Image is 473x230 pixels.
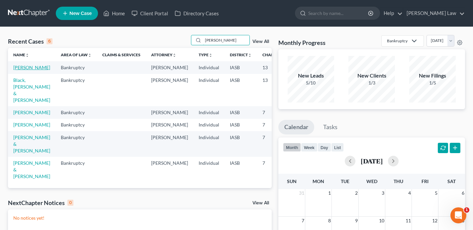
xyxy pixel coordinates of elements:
a: [PERSON_NAME] & [PERSON_NAME] [13,160,50,179]
td: IASB [225,61,257,74]
td: [PERSON_NAME] [146,61,193,74]
span: 6 [461,189,465,197]
i: unfold_more [172,53,176,57]
div: New Leads [288,72,334,80]
td: Individual [193,106,225,118]
td: Individual [193,157,225,182]
td: Bankruptcy [55,74,97,106]
div: 1/3 [348,80,395,86]
div: NextChapter Notices [8,199,73,207]
div: 5/10 [288,80,334,86]
a: Districtunfold_more [230,52,252,57]
span: Sat [447,178,456,184]
button: month [283,143,301,152]
a: Black, [PERSON_NAME] & [PERSON_NAME] [13,77,50,103]
a: [PERSON_NAME] Law [403,7,465,19]
td: Bankruptcy [55,61,97,74]
span: 10 [378,217,385,225]
td: [PERSON_NAME] [146,74,193,106]
span: 31 [298,189,305,197]
a: Directory Cases [171,7,222,19]
a: Attorneyunfold_more [151,52,176,57]
span: Wed [366,178,377,184]
td: 7 [257,119,290,131]
span: 3 [381,189,385,197]
td: IASB [225,119,257,131]
button: day [318,143,331,152]
span: 7 [301,217,305,225]
a: [PERSON_NAME] [13,110,50,115]
span: Mon [313,178,324,184]
input: Search by name... [308,7,369,19]
div: New Clients [348,72,395,80]
td: 13 [257,74,290,106]
span: 1 [464,207,469,213]
a: View All [252,39,269,44]
td: Bankruptcy [55,119,97,131]
th: Claims & Services [97,48,146,61]
span: 5 [434,189,438,197]
a: Home [100,7,128,19]
a: Nameunfold_more [13,52,29,57]
td: Individual [193,119,225,131]
div: 1/5 [409,80,456,86]
input: Search by name... [203,35,249,45]
div: 0 [67,200,73,206]
td: 13 [257,61,290,74]
a: Tasks [317,120,343,134]
span: 2 [354,189,358,197]
iframe: Intercom live chat [450,207,466,223]
span: Fri [422,178,428,184]
p: No notices yet! [13,215,266,221]
td: Bankruptcy [55,157,97,182]
a: View All [252,201,269,205]
div: New Filings [409,72,456,80]
a: Calendar [278,120,314,134]
span: Sun [287,178,297,184]
a: [PERSON_NAME] [13,65,50,70]
td: Individual [193,131,225,157]
i: unfold_more [25,53,29,57]
span: 4 [408,189,412,197]
td: 7 [257,131,290,157]
a: Area of Lawunfold_more [61,52,92,57]
span: Tue [341,178,349,184]
button: list [331,143,344,152]
span: 8 [328,217,331,225]
span: 12 [431,217,438,225]
h2: [DATE] [361,157,383,164]
td: IASB [225,131,257,157]
h3: Monthly Progress [278,39,326,47]
i: unfold_more [88,53,92,57]
a: [PERSON_NAME] [13,122,50,127]
td: 7 [257,106,290,118]
a: Client Portal [128,7,171,19]
td: [PERSON_NAME] [146,131,193,157]
td: Bankruptcy [55,106,97,118]
td: Individual [193,74,225,106]
div: 6 [47,38,52,44]
td: [PERSON_NAME] [146,106,193,118]
td: 7 [257,157,290,182]
td: Bankruptcy [55,131,97,157]
a: Typeunfold_more [199,52,213,57]
span: 9 [354,217,358,225]
td: IASB [225,74,257,106]
td: Individual [193,61,225,74]
div: Bankruptcy [387,38,408,44]
div: Recent Cases [8,37,52,45]
a: Chapterunfold_more [262,52,285,57]
i: unfold_more [209,53,213,57]
i: unfold_more [248,53,252,57]
td: IASB [225,157,257,182]
button: week [301,143,318,152]
a: [PERSON_NAME] & [PERSON_NAME] [13,134,50,153]
td: [PERSON_NAME] [146,157,193,182]
span: 11 [405,217,412,225]
td: [PERSON_NAME] [146,119,193,131]
td: IASB [225,106,257,118]
a: Help [380,7,403,19]
span: Thu [394,178,403,184]
span: 1 [328,189,331,197]
span: New Case [69,11,92,16]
